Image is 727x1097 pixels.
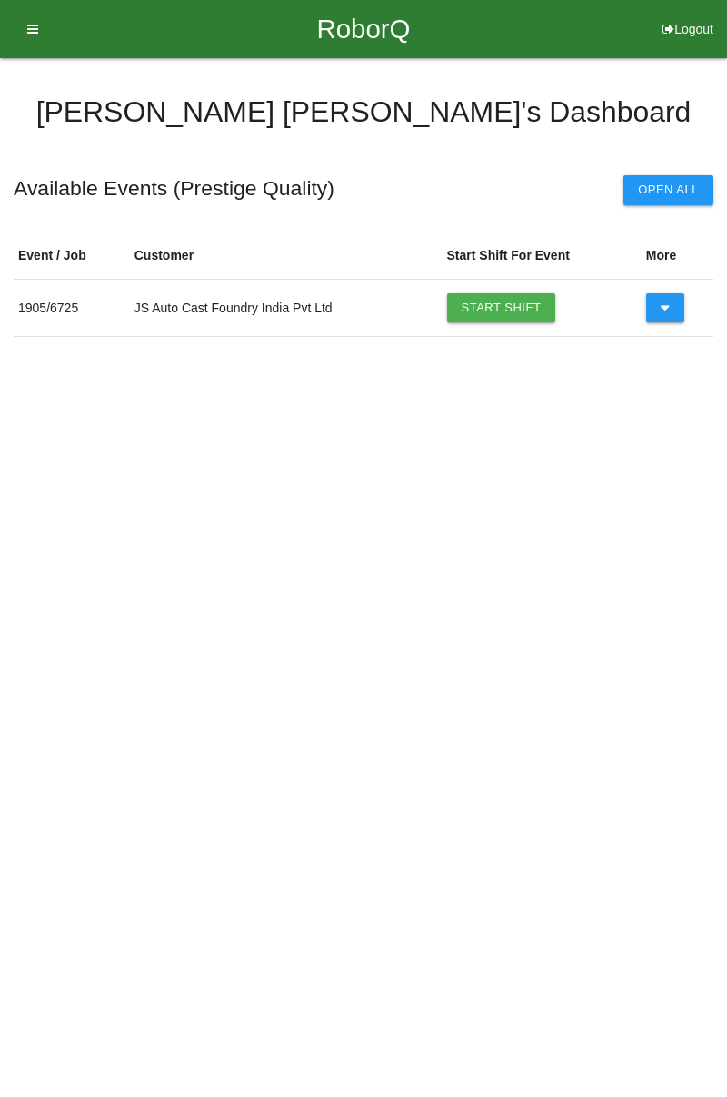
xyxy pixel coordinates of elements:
[443,232,642,280] th: Start Shift For Event
[447,293,556,322] a: Start Shift
[14,96,713,128] h4: [PERSON_NAME] [PERSON_NAME] 's Dashboard
[623,175,713,204] button: Open All
[130,279,443,336] td: JS Auto Cast Foundry India Pvt Ltd
[14,177,334,200] h5: Available Events ( Prestige Quality )
[130,232,443,280] th: Customer
[14,279,130,336] td: 1905 / 6725
[642,232,713,280] th: More
[14,232,130,280] th: Event / Job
